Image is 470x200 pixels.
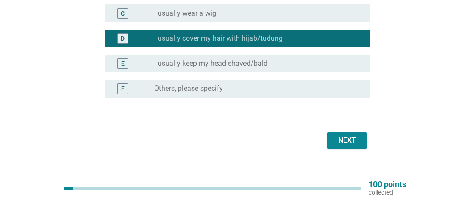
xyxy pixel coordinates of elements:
[121,84,125,94] div: F
[335,135,360,146] div: Next
[121,9,125,18] div: C
[369,188,406,196] p: collected
[154,84,223,93] label: Others, please specify
[327,132,367,149] button: Next
[369,180,406,188] p: 100 points
[154,9,216,18] label: I usually wear a wig
[154,59,268,68] label: I usually keep my head shaved/bald
[121,34,125,43] div: D
[121,59,125,68] div: E
[154,34,283,43] label: I usually cover my hair with hijab/tudung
